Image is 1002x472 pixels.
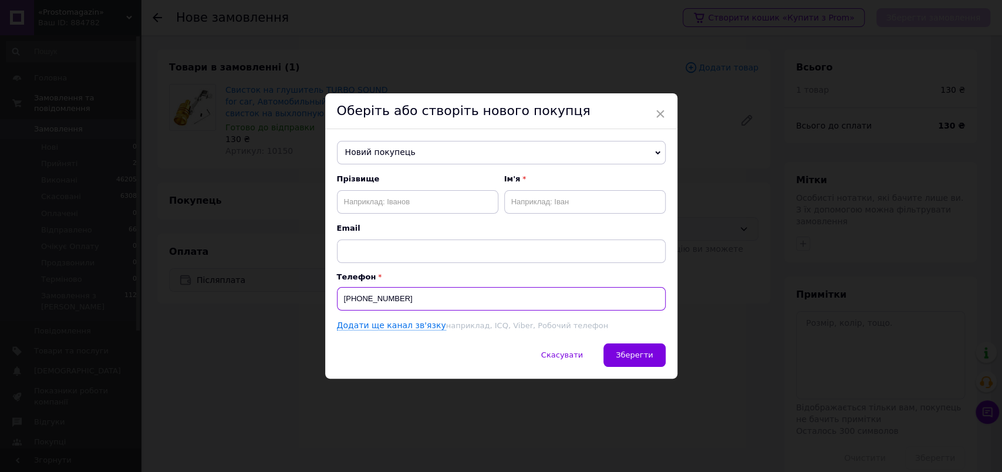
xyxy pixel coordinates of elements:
[655,104,666,124] span: ×
[541,350,583,359] span: Скасувати
[504,174,666,184] span: Ім'я
[446,321,608,330] span: наприклад, ICQ, Viber, Робочий телефон
[616,350,653,359] span: Зберегти
[325,93,677,129] div: Оберіть або створіть нового покупця
[337,190,498,214] input: Наприклад: Іванов
[337,321,446,331] a: Додати ще канал зв'язку
[337,174,498,184] span: Прізвище
[337,141,666,164] span: Новий покупець
[603,343,665,367] button: Зберегти
[337,287,666,311] input: +38 096 0000000
[337,223,666,234] span: Email
[529,343,595,367] button: Скасувати
[337,272,666,281] p: Телефон
[504,190,666,214] input: Наприклад: Іван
